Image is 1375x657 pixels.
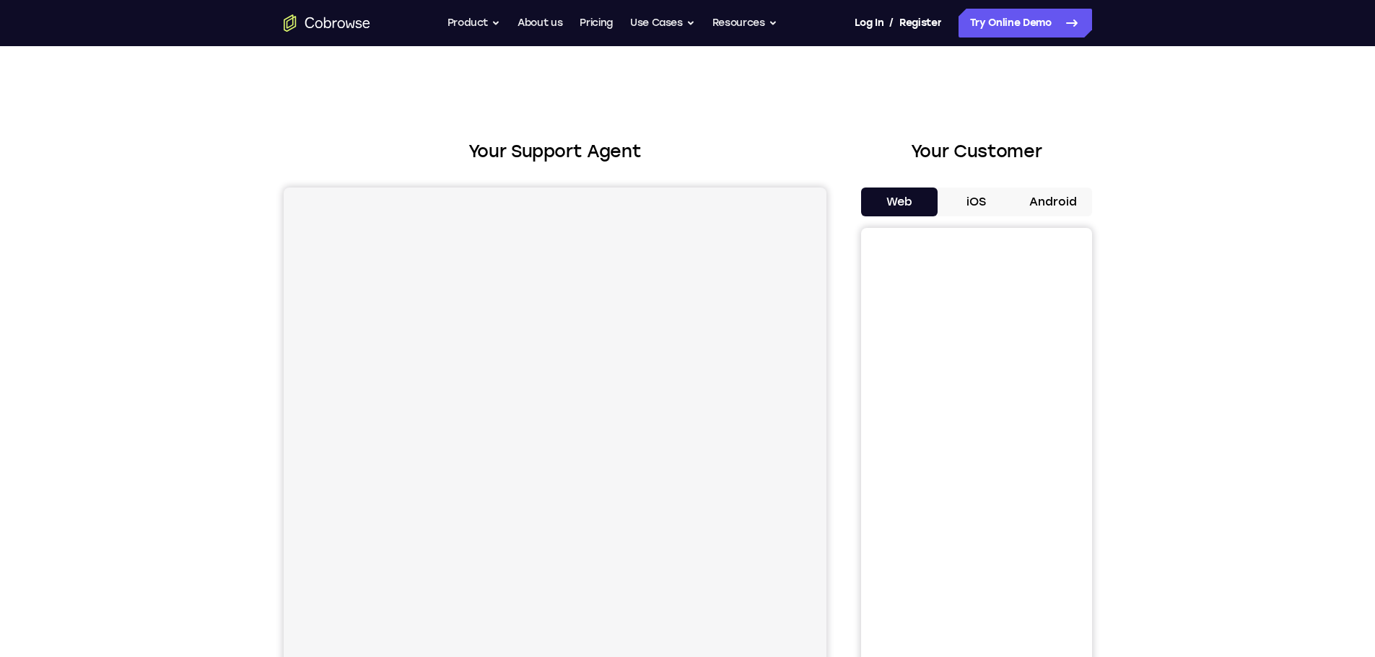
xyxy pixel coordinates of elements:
[630,9,695,38] button: Use Cases
[861,188,938,216] button: Web
[959,9,1092,38] a: Try Online Demo
[1015,188,1092,216] button: Android
[889,14,894,32] span: /
[580,9,613,38] a: Pricing
[284,14,370,32] a: Go to the home page
[448,9,501,38] button: Product
[938,188,1015,216] button: iOS
[712,9,777,38] button: Resources
[284,138,826,164] h2: Your Support Agent
[861,138,1092,164] h2: Your Customer
[518,9,562,38] a: About us
[855,9,883,38] a: Log In
[899,9,941,38] a: Register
